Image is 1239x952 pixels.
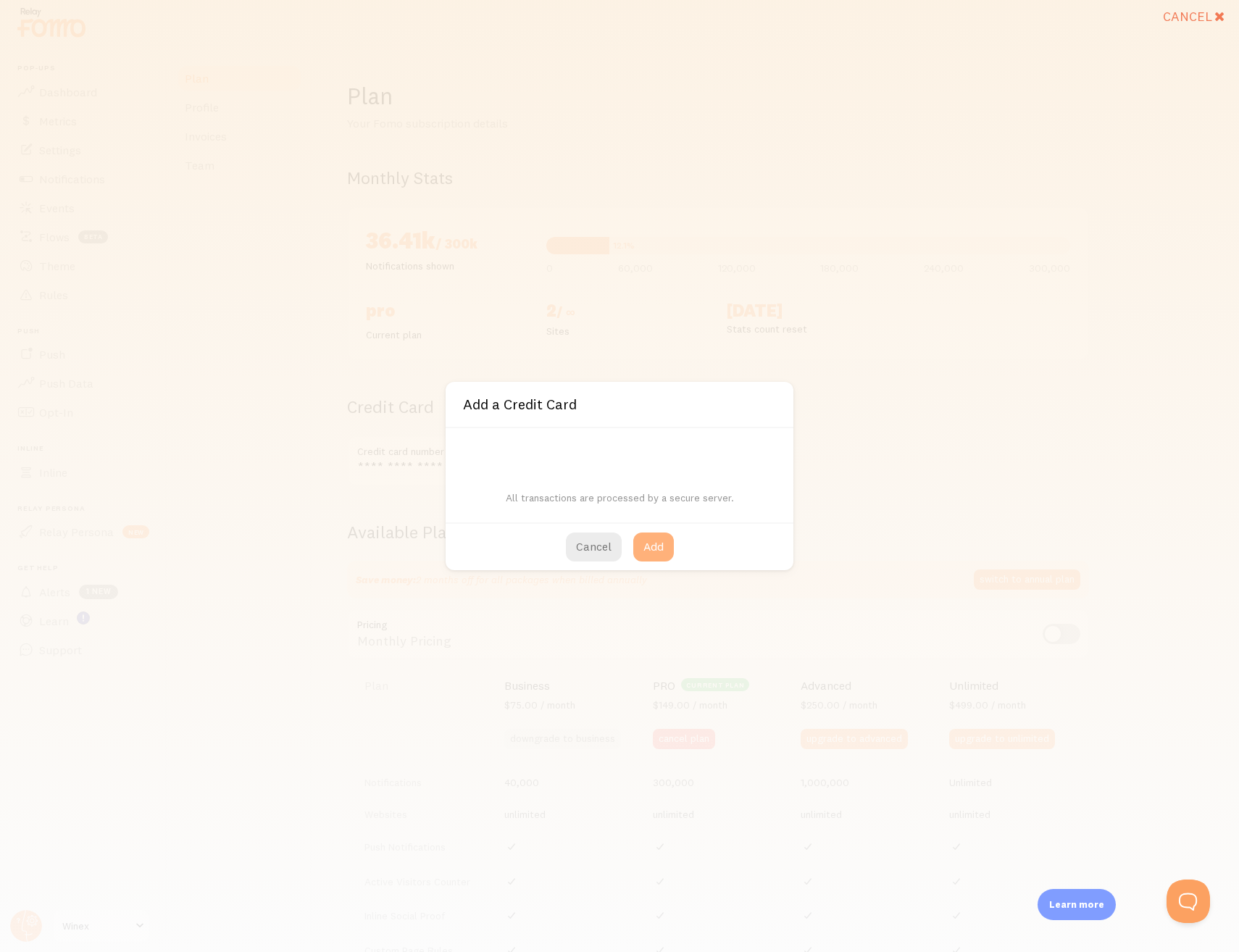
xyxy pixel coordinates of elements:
[1167,880,1210,923] iframe: Help Scout Beacon - Open
[633,533,674,561] button: Add
[1049,898,1104,911] p: Learn more
[463,476,776,505] p: All transactions are processed by a secure server.
[566,533,622,561] button: Cancel
[1163,9,1230,25] div: Cancel
[1038,889,1116,920] div: Learn more
[454,397,577,412] h3: Add a Credit Card
[463,446,776,459] iframe: Secure card payment input frame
